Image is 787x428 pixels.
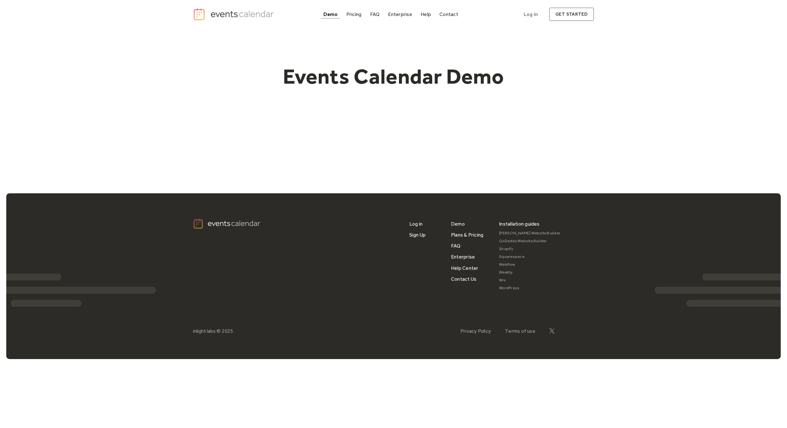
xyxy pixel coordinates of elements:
a: Demo [451,218,465,229]
a: FAQ [368,10,382,18]
a: Webflow [499,261,560,269]
div: FAQ [370,13,380,16]
div: Help [421,13,431,16]
a: Enterprise [386,10,414,18]
a: Sign Up [409,229,426,240]
div: 2025 [222,328,233,334]
div: Enterprise [388,13,412,16]
a: Wix [499,276,560,284]
div: Contact [439,13,458,16]
a: Shopify [499,245,560,253]
a: Plans & Pricing [451,229,484,240]
div: Pricing [346,13,362,16]
a: Squarespace [499,253,560,261]
a: Help [418,10,433,18]
h1: Events Calendar Demo [273,64,514,89]
div: inlight labs © [193,328,221,334]
div: Demo [323,13,338,16]
a: Help Center [451,263,479,274]
a: [PERSON_NAME] Website Builder [499,229,560,237]
a: Pricing [344,10,364,18]
a: home [193,8,276,21]
a: Log in [409,218,422,229]
a: GoDaddy Website Builder [499,237,560,245]
a: Demo [321,10,340,18]
a: FAQ [451,240,461,251]
div: Installation guides [499,218,540,229]
a: Contact [437,10,461,18]
a: get started [549,8,594,21]
a: Enterprise [451,251,475,262]
a: Weebly [499,269,560,276]
a: Privacy Policy [460,328,491,334]
a: Contact Us [451,274,476,284]
a: Terms of use [505,328,535,334]
a: WordPress [499,284,560,292]
a: Log In [517,8,544,21]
